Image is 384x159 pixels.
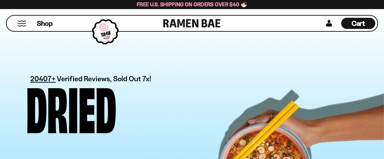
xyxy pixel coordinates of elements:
a: Shop [37,18,53,29]
span: Free U.S. Shipping on Orders over $40 🍜 [137,1,247,8]
button: Mobile Menu Trigger [17,21,26,26]
div: Cart [341,16,375,31]
div: Dried [26,82,116,130]
span: Cart [352,19,365,28]
span: Shop [37,19,53,28]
